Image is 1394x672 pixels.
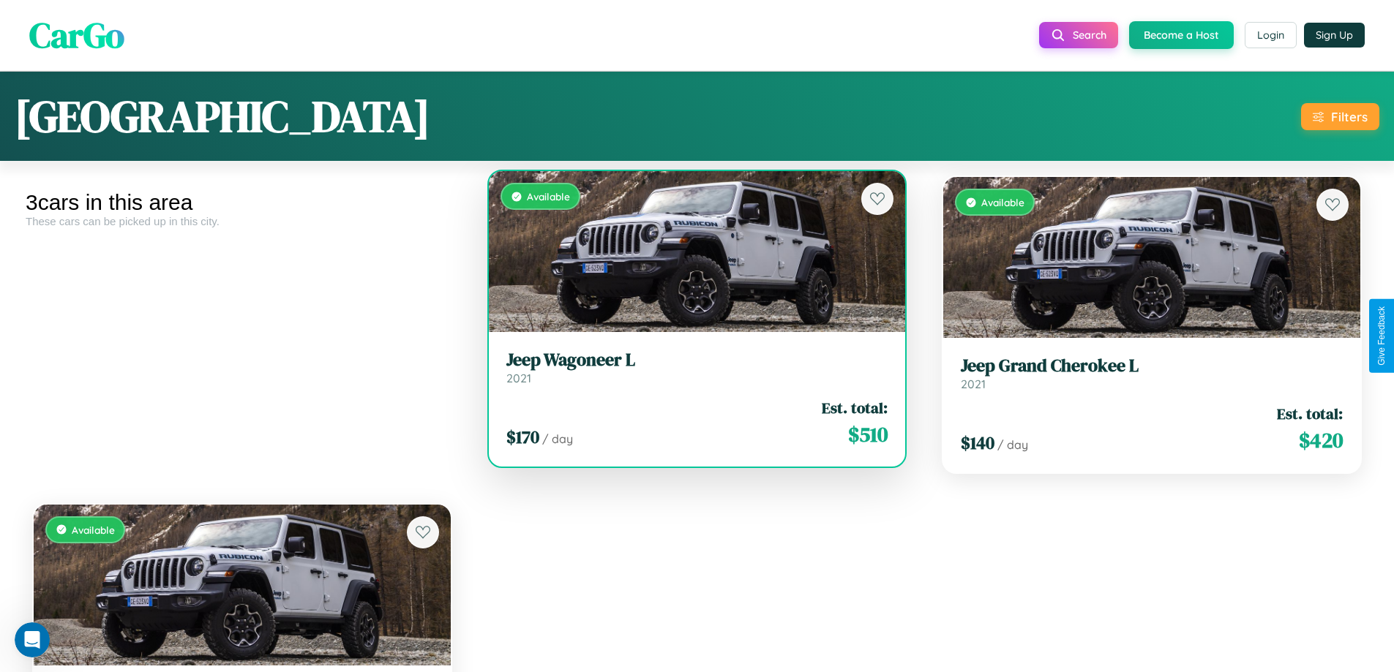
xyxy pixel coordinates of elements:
h1: [GEOGRAPHIC_DATA] [15,86,430,146]
span: Est. total: [1277,403,1343,424]
button: Search [1039,22,1118,48]
iframe: Intercom live chat [15,622,50,657]
button: Become a Host [1129,21,1234,49]
button: Login [1245,22,1297,48]
div: These cars can be picked up in this city. [26,215,459,227]
span: / day [997,437,1028,452]
div: Filters [1331,109,1368,124]
span: Available [981,196,1024,208]
div: Give Feedback [1376,306,1387,366]
button: Filters [1301,103,1379,130]
span: Est. total: [822,397,888,418]
a: Jeep Wagoneer L2021 [506,350,888,385]
span: $ 420 [1299,426,1343,455]
button: Sign Up [1304,23,1365,48]
span: $ 170 [506,425,539,449]
h3: Jeep Wagoneer L [506,350,888,371]
span: 2021 [506,371,531,385]
a: Jeep Grand Cherokee L2021 [961,355,1343,391]
div: 3 cars in this area [26,190,459,215]
h3: Jeep Grand Cherokee L [961,355,1343,377]
span: Available [72,524,115,536]
span: $ 140 [961,431,994,455]
span: 2021 [961,377,986,391]
span: Available [527,190,570,203]
span: $ 510 [848,420,888,449]
span: Search [1073,29,1106,42]
span: / day [542,431,573,446]
span: CarGo [29,11,124,59]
